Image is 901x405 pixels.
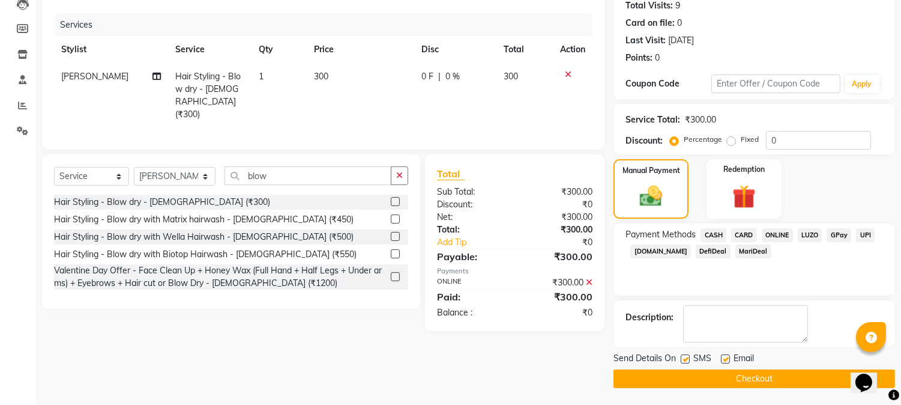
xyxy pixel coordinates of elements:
[55,14,601,36] div: Services
[845,75,879,93] button: Apply
[54,231,354,243] div: Hair Styling - Blow dry with Wella Hairwash - [DEMOGRAPHIC_DATA] (₹500)
[685,114,716,126] div: ₹300.00
[625,78,711,90] div: Coupon Code
[827,228,851,242] span: GPay
[54,36,169,63] th: Stylist
[735,245,771,258] span: MariDeal
[515,211,602,224] div: ₹300.00
[701,228,726,242] span: CASH
[731,228,757,242] span: CARD
[428,290,515,304] div: Paid:
[54,196,270,209] div: Hair Styling - Blow dry - [DEMOGRAPHIC_DATA] (₹300)
[711,75,840,93] input: Enter Offer / Coupon Code
[428,276,515,289] div: ONLINE
[515,249,602,264] div: ₹300.00
[625,17,675,29] div: Card on file:
[630,245,691,258] span: [DOMAIN_NAME]
[437,168,465,180] span: Total
[428,186,515,198] div: Sub Total:
[625,311,673,324] div: Description:
[414,36,496,63] th: Disc
[625,135,663,147] div: Discount:
[655,52,660,64] div: 0
[851,357,889,393] iframe: chat widget
[622,165,680,176] label: Manual Payment
[259,71,264,82] span: 1
[438,70,441,83] span: |
[529,236,602,249] div: ₹0
[428,198,515,211] div: Discount:
[54,248,357,261] div: Hair Styling - Blow dry with Biotop Hairwash - [DEMOGRAPHIC_DATA] (₹550)
[428,306,515,319] div: Balance :
[693,352,711,367] span: SMS
[515,186,602,198] div: ₹300.00
[633,183,669,209] img: _cash.svg
[176,71,241,120] span: Hair Styling - Blow dry - [DEMOGRAPHIC_DATA] (₹300)
[668,34,694,47] div: [DATE]
[677,17,682,29] div: 0
[445,70,460,83] span: 0 %
[252,36,307,63] th: Qty
[428,236,529,249] a: Add Tip
[798,228,822,242] span: LUZO
[421,70,433,83] span: 0 F
[625,34,666,47] div: Last Visit:
[515,276,602,289] div: ₹300.00
[428,211,515,224] div: Net:
[307,36,414,63] th: Price
[224,166,391,185] input: Search or Scan
[553,36,592,63] th: Action
[54,264,386,290] div: Valentine Day Offer - Face Clean Up + Honey Wax (Full Hand + Half Legs + Under arms) + Eyebrows +...
[497,36,553,63] th: Total
[428,249,515,264] div: Payable:
[696,245,731,258] span: DefiDeal
[314,71,328,82] span: 300
[762,228,793,242] span: ONLINE
[856,228,875,242] span: UPI
[734,352,754,367] span: Email
[515,198,602,211] div: ₹0
[437,266,592,276] div: Payments
[61,71,128,82] span: [PERSON_NAME]
[428,224,515,236] div: Total:
[723,164,765,175] label: Redemption
[741,134,759,145] label: Fixed
[625,228,696,241] span: Payment Methods
[613,352,676,367] span: Send Details On
[625,114,680,126] div: Service Total:
[504,71,519,82] span: 300
[54,213,354,226] div: Hair Styling - Blow dry with Matrix hairwash - [DEMOGRAPHIC_DATA] (₹450)
[613,370,895,388] button: Checkout
[515,306,602,319] div: ₹0
[625,52,652,64] div: Points:
[515,224,602,236] div: ₹300.00
[684,134,722,145] label: Percentage
[725,182,763,212] img: _gift.svg
[515,290,602,304] div: ₹300.00
[169,36,252,63] th: Service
